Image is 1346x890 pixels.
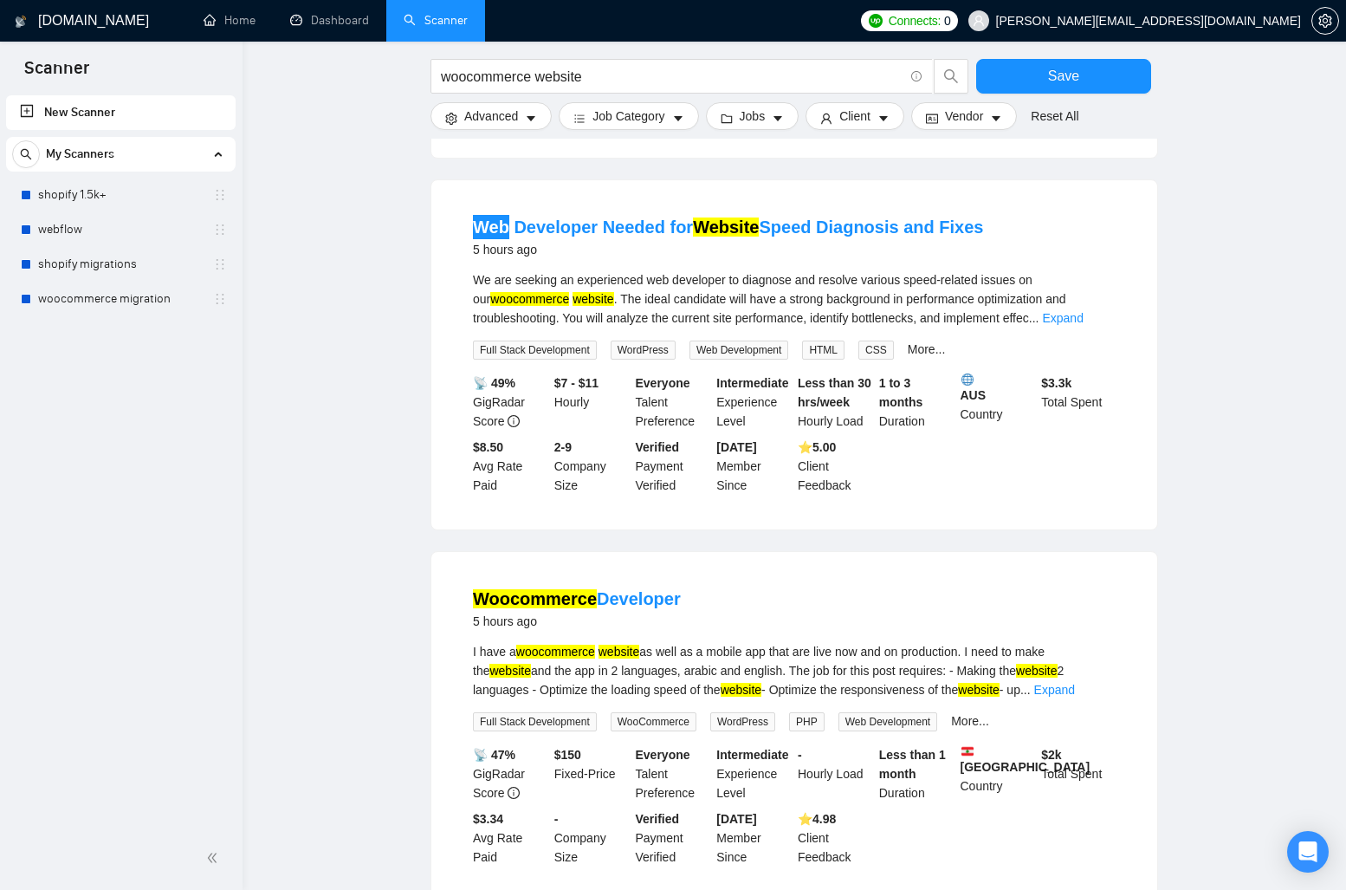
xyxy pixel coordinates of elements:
button: folderJobscaret-down [706,102,799,130]
div: Payment Verified [632,438,714,495]
div: Total Spent [1038,745,1119,802]
b: $3.34 [473,812,503,826]
span: folder [721,112,733,125]
span: double-left [206,849,223,867]
div: Avg Rate Paid [469,809,551,867]
span: Job Category [592,107,664,126]
div: Client Feedback [794,438,876,495]
button: search [12,140,40,168]
b: Intermediate [716,376,788,390]
input: Search Freelance Jobs... [441,66,903,88]
span: info-circle [508,787,520,799]
a: setting [1311,14,1339,28]
span: search [13,148,39,160]
span: HTML [802,341,844,360]
div: I have a as well as a mobile app that are live now and on production. I need to make the and the ... [473,642,1116,699]
a: WoocommerceDeveloper [473,589,681,608]
div: Duration [876,374,957,431]
b: $ 150 [554,748,581,762]
div: Member Since [713,438,794,495]
span: search [935,68,967,84]
div: Payment Verified [632,809,714,867]
div: Hourly [551,374,632,431]
div: We are seeking an experienced web developer to diagnose and resolve various speed-related issues ... [473,270,1116,328]
span: setting [1312,14,1338,28]
b: $7 - $11 [554,376,599,390]
mark: website [599,645,639,659]
span: Full Stack Development [473,712,597,731]
mark: woocommerce [490,292,569,306]
div: GigRadar Score [469,745,551,802]
div: Company Size [551,809,632,867]
span: Web Development [689,341,789,360]
button: idcardVendorcaret-down [911,102,1017,130]
button: search [934,59,968,94]
mark: woocommerce [516,645,595,659]
b: Verified [636,812,680,826]
span: holder [213,257,227,271]
div: Duration [876,745,957,802]
b: ⭐️ 4.98 [798,812,836,826]
span: idcard [926,112,938,125]
mark: Website [693,218,759,237]
img: upwork-logo.png [869,14,883,28]
li: New Scanner [6,95,236,130]
b: 📡 47% [473,748,515,762]
span: holder [213,223,227,237]
mark: website [721,683,761,697]
li: My Scanners [6,137,236,316]
span: caret-down [877,112,890,125]
span: Scanner [10,55,103,92]
a: More... [908,342,946,356]
a: woocommerce migration [38,282,203,316]
span: caret-down [772,112,784,125]
span: caret-down [525,112,537,125]
div: Experience Level [713,745,794,802]
mark: website [489,664,530,678]
mark: website [1016,664,1057,678]
div: Hourly Load [794,374,876,431]
span: setting [445,112,457,125]
span: Connects: [889,11,941,30]
span: WordPress [710,712,775,731]
img: logo [15,8,27,36]
div: Client Feedback [794,809,876,867]
b: [DATE] [716,812,756,826]
b: Everyone [636,376,690,390]
span: WordPress [611,341,676,360]
span: info-circle [911,71,922,82]
span: Full Stack Development [473,341,597,360]
span: holder [213,292,227,306]
b: ⭐️ 5.00 [798,440,836,454]
button: settingAdvancedcaret-down [430,102,552,130]
a: shopify 1.5k+ [38,178,203,212]
span: PHP [789,712,825,731]
span: info-circle [508,415,520,427]
b: 📡 49% [473,376,515,390]
b: AUS [961,374,1035,402]
div: Experience Level [713,374,794,431]
div: Total Spent [1038,374,1119,431]
a: dashboardDashboard [290,13,369,28]
span: CSS [858,341,894,360]
div: Member Since [713,809,794,867]
span: caret-down [672,112,684,125]
b: 1 to 3 months [879,376,923,409]
b: Less than 30 hrs/week [798,376,871,409]
a: shopify migrations [38,247,203,282]
span: Client [839,107,870,126]
b: - [554,812,559,826]
span: ... [1029,311,1039,325]
a: homeHome [204,13,256,28]
div: Company Size [551,438,632,495]
span: holder [213,188,227,202]
span: WooCommerce [611,712,696,731]
span: user [820,112,832,125]
a: New Scanner [20,95,222,130]
button: setting [1311,7,1339,35]
div: Avg Rate Paid [469,438,551,495]
span: Jobs [740,107,766,126]
button: Save [976,59,1151,94]
mark: website [573,292,613,306]
a: webflow [38,212,203,247]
